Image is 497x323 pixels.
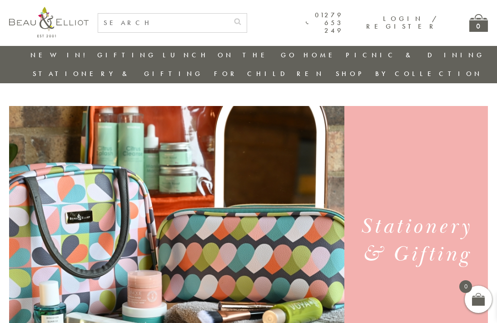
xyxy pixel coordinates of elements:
[33,69,203,78] a: Stationery & Gifting
[336,69,482,78] a: Shop by collection
[306,11,343,35] a: 01279 653 249
[346,50,485,60] a: Picnic & Dining
[214,69,324,78] a: For Children
[366,14,437,31] a: Login / Register
[459,280,472,293] span: 0
[97,50,156,60] a: Gifting
[469,14,488,32] a: 0
[30,50,91,60] a: New in!
[303,50,340,60] a: Home
[98,14,229,32] input: SEARCH
[163,50,297,60] a: Lunch On The Go
[352,213,481,268] h1: Stationery & Gifting
[9,7,89,37] img: logo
